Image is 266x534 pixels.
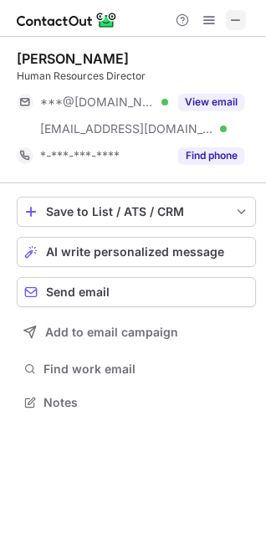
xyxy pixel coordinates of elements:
div: Human Resources Director [17,69,256,84]
span: AI write personalized message [46,245,224,259]
button: Reveal Button [178,147,244,164]
span: Find work email [43,362,249,377]
span: ***@[DOMAIN_NAME] [40,95,156,110]
button: Send email [17,277,256,307]
button: save-profile-one-click [17,197,256,227]
span: Notes [43,395,249,410]
span: [EMAIL_ADDRESS][DOMAIN_NAME] [40,121,214,136]
div: Save to List / ATS / CRM [46,205,227,218]
button: Add to email campaign [17,317,256,347]
button: Notes [17,391,256,414]
button: Reveal Button [178,94,244,110]
img: ContactOut v5.3.10 [17,10,117,30]
button: Find work email [17,357,256,381]
button: AI write personalized message [17,237,256,267]
span: Send email [46,285,110,299]
span: Add to email campaign [45,326,178,339]
div: [PERSON_NAME] [17,50,129,67]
